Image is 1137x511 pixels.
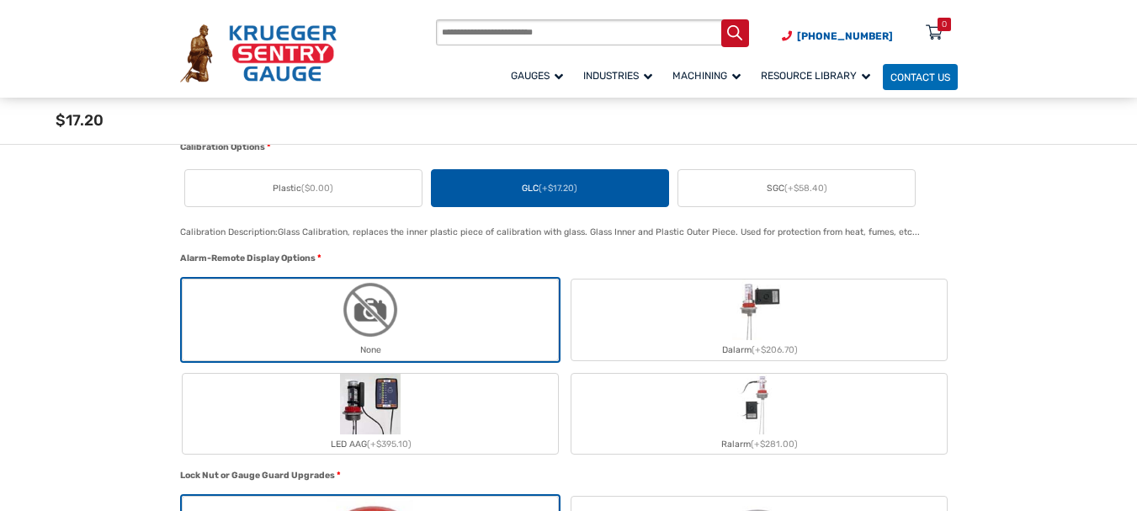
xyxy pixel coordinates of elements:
[180,24,337,83] img: Krueger Sentry Gauge
[797,30,893,42] span: [PHONE_NUMBER]
[752,344,798,355] span: (+$206.70)
[183,374,558,455] label: LED AAG
[583,70,652,82] span: Industries
[183,279,558,360] label: None
[367,439,412,450] span: (+$395.10)
[761,70,870,82] span: Resource Library
[753,61,883,91] a: Resource Library
[317,252,321,265] abbr: required
[942,18,947,31] div: 0
[665,61,753,91] a: Machining
[571,434,947,455] div: Ralarm
[576,61,665,91] a: Industries
[180,253,316,263] span: Alarm-Remote Display Options
[782,29,893,44] a: Phone Number (920) 434-8860
[278,226,920,237] div: Glass Calibration, replaces the inner plastic piece of calibration with glass. Glass Inner and Pl...
[571,279,947,360] label: Dalarm
[180,226,278,237] span: Calibration Description:
[56,111,104,130] span: $17.20
[183,434,558,455] div: LED AAG
[511,70,563,82] span: Gauges
[672,70,741,82] span: Machining
[890,72,950,83] span: Contact Us
[273,182,333,195] span: Plastic
[183,340,558,360] div: None
[767,182,827,195] span: SGC
[503,61,576,91] a: Gauges
[784,183,827,194] span: (+$58.40)
[571,340,947,360] div: Dalarm
[180,470,335,481] span: Lock Nut or Gauge Guard Upgrades
[522,182,577,195] span: GLC
[337,469,341,482] abbr: required
[883,64,958,90] a: Contact Us
[571,374,947,455] label: Ralarm
[751,439,798,450] span: (+$281.00)
[301,183,333,194] span: ($0.00)
[539,183,577,194] span: (+$17.20)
